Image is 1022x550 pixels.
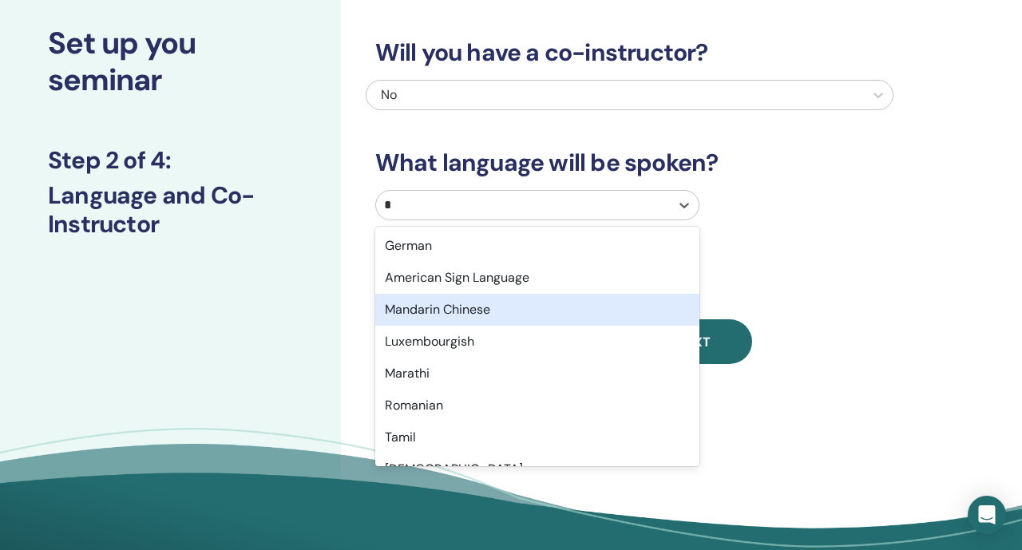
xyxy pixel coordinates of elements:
div: German [375,230,699,262]
div: [DEMOGRAPHIC_DATA] [375,453,699,485]
div: Marathi [375,358,699,390]
span: No [381,86,397,103]
h3: Language and Co-Instructor [48,181,293,239]
div: American Sign Language [375,262,699,294]
h2: Set up you seminar [48,26,293,98]
div: Open Intercom Messenger [968,496,1006,534]
div: Romanian [375,390,699,421]
div: Luxembourgish [375,326,699,358]
div: Mandarin Chinese [375,294,699,326]
h3: Step 2 of 4 : [48,146,293,175]
h3: Will you have a co-instructor? [366,38,893,67]
div: Tamil [375,421,699,453]
h3: What language will be spoken? [366,148,893,177]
